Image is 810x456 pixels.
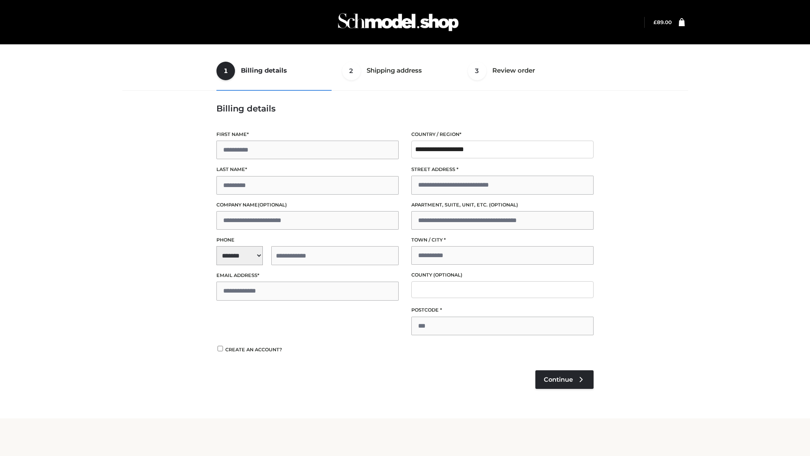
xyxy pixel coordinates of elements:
[216,271,399,280] label: Email address
[216,201,399,209] label: Company name
[216,103,594,114] h3: Billing details
[544,376,573,383] span: Continue
[411,130,594,138] label: Country / Region
[216,166,399,174] label: Last name
[216,130,399,138] label: First name
[653,19,672,25] bdi: 89.00
[535,370,594,389] a: Continue
[216,236,399,244] label: Phone
[411,306,594,314] label: Postcode
[411,236,594,244] label: Town / City
[335,5,462,39] img: Schmodel Admin 964
[411,201,594,209] label: Apartment, suite, unit, etc.
[216,346,224,351] input: Create an account?
[653,19,657,25] span: £
[653,19,672,25] a: £89.00
[225,347,282,353] span: Create an account?
[411,166,594,174] label: Street address
[258,202,287,208] span: (optional)
[411,271,594,279] label: County
[433,272,462,278] span: (optional)
[489,202,518,208] span: (optional)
